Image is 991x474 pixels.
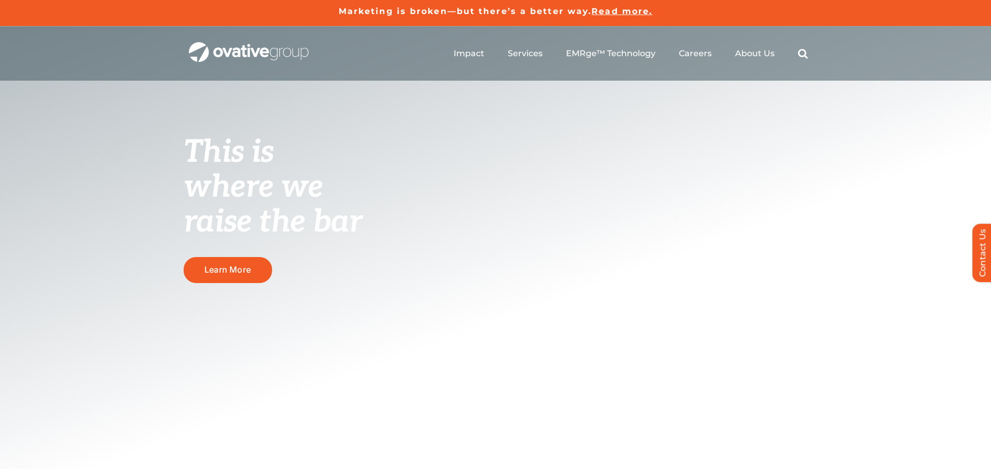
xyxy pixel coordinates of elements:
span: This is [184,134,274,171]
a: Learn More [184,257,272,283]
span: Learn More [204,265,251,275]
a: OG_Full_horizontal_WHT [189,41,308,51]
a: Search [798,48,808,59]
a: Marketing is broken—but there’s a better way. [339,6,592,16]
a: Impact [454,48,484,59]
a: Services [508,48,543,59]
a: EMRge™ Technology [566,48,655,59]
a: Read more. [591,6,652,16]
nav: Menu [454,37,808,70]
a: About Us [735,48,775,59]
span: where we raise the bar [184,169,362,241]
a: Careers [679,48,712,59]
